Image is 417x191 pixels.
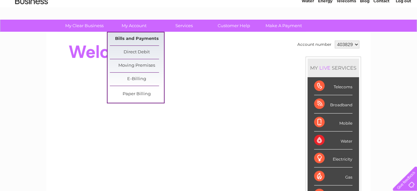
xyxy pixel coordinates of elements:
a: Moving Premises [110,59,164,72]
a: Services [157,20,211,32]
a: Contact [373,28,389,33]
a: Make A Payment [257,20,311,32]
a: Direct Debit [110,46,164,59]
a: E-Billing [110,73,164,86]
div: Telecoms [314,77,352,95]
div: Mobile [314,113,352,131]
a: Energy [318,28,332,33]
a: Telecoms [336,28,356,33]
a: Bills and Payments [110,32,164,45]
div: Broadband [314,95,352,113]
a: Customer Help [207,20,261,32]
div: LIVE [318,65,332,71]
a: My Account [107,20,161,32]
td: Account number [296,39,333,50]
div: Water [314,131,352,149]
a: My Clear Business [57,20,111,32]
a: Paper Billing [110,88,164,101]
img: logo.png [15,17,48,37]
div: Clear Business is a trading name of Verastar Limited (registered in [GEOGRAPHIC_DATA] No. 3667643... [54,4,364,32]
a: Water [302,28,314,33]
a: Blog [360,28,369,33]
div: Gas [314,167,352,185]
a: Log out [395,28,411,33]
a: 0333 014 3131 [293,3,339,11]
div: Electricity [314,149,352,167]
div: MY SERVICES [308,59,359,77]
